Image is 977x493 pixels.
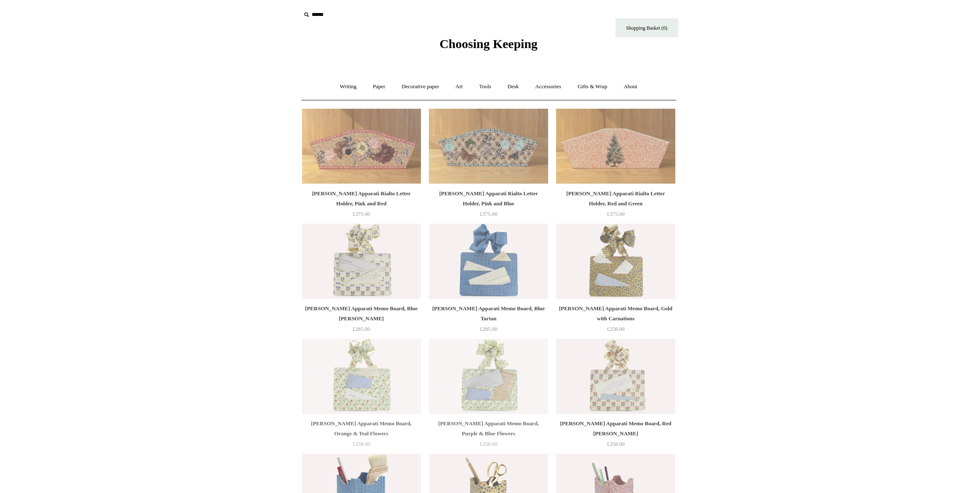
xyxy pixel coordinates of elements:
[556,224,675,299] img: Scanlon Apparati Memo Board, Gold with Carnations
[472,76,499,98] a: Tools
[429,224,548,299] a: Scanlon Apparati Memo Board, Blue Tartan Scanlon Apparati Memo Board, Blue Tartan
[332,76,364,98] a: Writing
[570,76,615,98] a: Gifts & Wrap
[352,211,370,217] span: £375.00
[558,419,673,439] div: [PERSON_NAME] Apparati Memo Board, Red [PERSON_NAME]
[556,419,675,453] a: [PERSON_NAME] Apparati Memo Board, Red [PERSON_NAME] £258.00
[302,419,421,453] a: [PERSON_NAME] Apparati Memo Board, Orange & Teal Flowers £258.00
[302,304,421,338] a: [PERSON_NAME] Apparati Memo Board, Blue [PERSON_NAME] £285.00
[352,441,370,447] span: £258.00
[528,76,569,98] a: Accessories
[431,304,546,324] div: [PERSON_NAME] Apparati Memo Board, Blue Tartan
[302,224,421,299] img: Scanlon Apparati Memo Board, Blue Berry
[302,109,421,184] a: Scanlon Apparati Rialto Letter Holder, Pink and Red Scanlon Apparati Rialto Letter Holder, Pink a...
[616,76,645,98] a: About
[429,304,548,338] a: [PERSON_NAME] Apparati Memo Board, Blue Tartan £285.00
[302,339,421,414] img: Scanlon Apparati Memo Board, Orange & Teal Flowers
[429,339,548,414] a: Scanlon Apparati Memo Board, Purple & Blue Flowers Scanlon Apparati Memo Board, Purple & Blue Flo...
[431,419,546,439] div: [PERSON_NAME] Apparati Memo Board, Purple & Blue Flowers
[302,189,421,223] a: [PERSON_NAME] Apparati Rialto Letter Holder, Pink and Red £375.00
[304,419,419,439] div: [PERSON_NAME] Apparati Memo Board, Orange & Teal Flowers
[394,76,446,98] a: Decorative paper
[429,109,548,184] img: Scanlon Apparati Rialto Letter Holder, Pink and Blue
[439,43,537,49] a: Choosing Keeping
[448,76,470,98] a: Art
[556,224,675,299] a: Scanlon Apparati Memo Board, Gold with Carnations Scanlon Apparati Memo Board, Gold with Carnations
[500,76,526,98] a: Desk
[439,37,537,51] span: Choosing Keeping
[558,304,673,324] div: [PERSON_NAME] Apparati Memo Board, Gold with Carnations
[304,189,419,209] div: [PERSON_NAME] Apparati Rialto Letter Holder, Pink and Red
[556,189,675,223] a: [PERSON_NAME] Apparati Rialto Letter Holder, Red and Green £375.00
[556,339,675,414] img: Scanlon Apparati Memo Board, Red Berry
[480,211,497,217] span: £375.00
[607,441,624,447] span: £258.00
[556,304,675,338] a: [PERSON_NAME] Apparati Memo Board, Gold with Carnations £258.00
[558,189,673,209] div: [PERSON_NAME] Apparati Rialto Letter Holder, Red and Green
[429,109,548,184] a: Scanlon Apparati Rialto Letter Holder, Pink and Blue Scanlon Apparati Rialto Letter Holder, Pink ...
[607,326,624,332] span: £258.00
[480,441,497,447] span: £258.00
[615,18,678,37] a: Shopping Basket (0)
[429,224,548,299] img: Scanlon Apparati Memo Board, Blue Tartan
[429,419,548,453] a: [PERSON_NAME] Apparati Memo Board, Purple & Blue Flowers £258.00
[302,339,421,414] a: Scanlon Apparati Memo Board, Orange & Teal Flowers Scanlon Apparati Memo Board, Orange & Teal Flo...
[556,109,675,184] img: Scanlon Apparati Rialto Letter Holder, Red and Green
[302,224,421,299] a: Scanlon Apparati Memo Board, Blue Berry Scanlon Apparati Memo Board, Blue Berry
[556,339,675,414] a: Scanlon Apparati Memo Board, Red Berry Scanlon Apparati Memo Board, Red Berry
[365,76,393,98] a: Paper
[480,326,497,332] span: £285.00
[304,304,419,324] div: [PERSON_NAME] Apparati Memo Board, Blue [PERSON_NAME]
[429,189,548,223] a: [PERSON_NAME] Apparati Rialto Letter Holder, Pink and Blue £375.00
[607,211,624,217] span: £375.00
[431,189,546,209] div: [PERSON_NAME] Apparati Rialto Letter Holder, Pink and Blue
[556,109,675,184] a: Scanlon Apparati Rialto Letter Holder, Red and Green Scanlon Apparati Rialto Letter Holder, Red a...
[429,339,548,414] img: Scanlon Apparati Memo Board, Purple & Blue Flowers
[352,326,370,332] span: £285.00
[302,109,421,184] img: Scanlon Apparati Rialto Letter Holder, Pink and Red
